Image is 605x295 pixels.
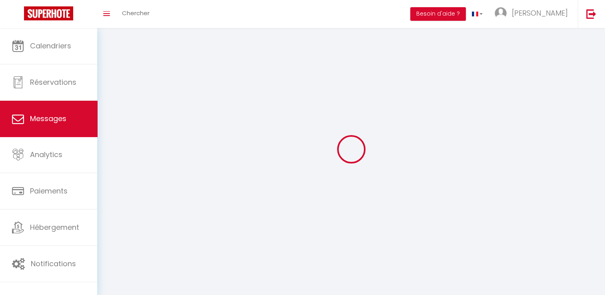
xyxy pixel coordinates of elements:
[30,149,62,159] span: Analytics
[122,9,150,17] span: Chercher
[30,41,71,51] span: Calendriers
[495,7,507,19] img: ...
[30,222,79,232] span: Hébergement
[512,8,568,18] span: [PERSON_NAME]
[6,3,30,27] button: Ouvrir le widget de chat LiveChat
[31,259,76,269] span: Notifications
[586,9,596,19] img: logout
[30,186,68,196] span: Paiements
[571,259,599,289] iframe: Chat
[30,114,66,124] span: Messages
[410,7,466,21] button: Besoin d'aide ?
[30,77,76,87] span: Réservations
[24,6,73,20] img: Super Booking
